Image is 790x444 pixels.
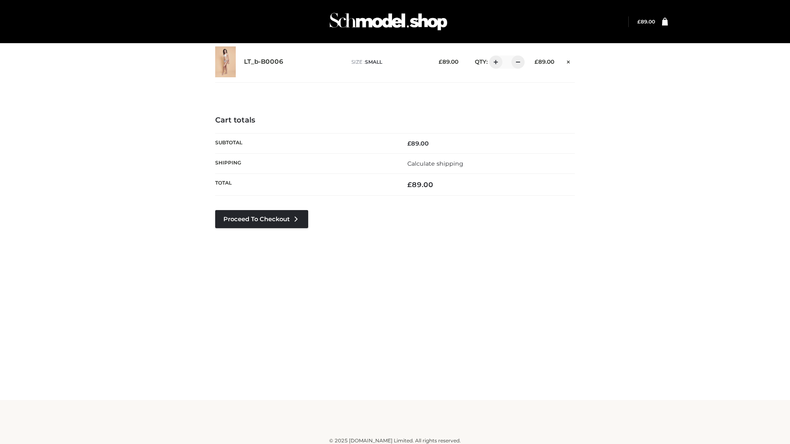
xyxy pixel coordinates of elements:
div: QTY: [467,55,522,69]
bdi: 89.00 [534,58,554,65]
span: £ [439,58,442,65]
a: £89.00 [637,18,655,25]
a: Calculate shipping [407,160,463,167]
bdi: 89.00 [407,140,429,147]
p: size : [351,58,426,66]
span: £ [407,140,411,147]
span: SMALL [365,59,382,65]
h4: Cart totals [215,116,575,125]
th: Total [215,174,395,196]
a: Remove this item [562,55,575,66]
th: Subtotal [215,133,395,153]
span: £ [534,58,538,65]
a: LT_b-B0006 [244,58,283,66]
th: Shipping [215,153,395,173]
span: £ [407,180,412,189]
bdi: 89.00 [637,18,655,25]
img: Schmodel Admin 964 [327,5,450,38]
bdi: 89.00 [439,58,458,65]
a: Proceed to Checkout [215,210,308,228]
bdi: 89.00 [407,180,433,189]
span: £ [637,18,641,25]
